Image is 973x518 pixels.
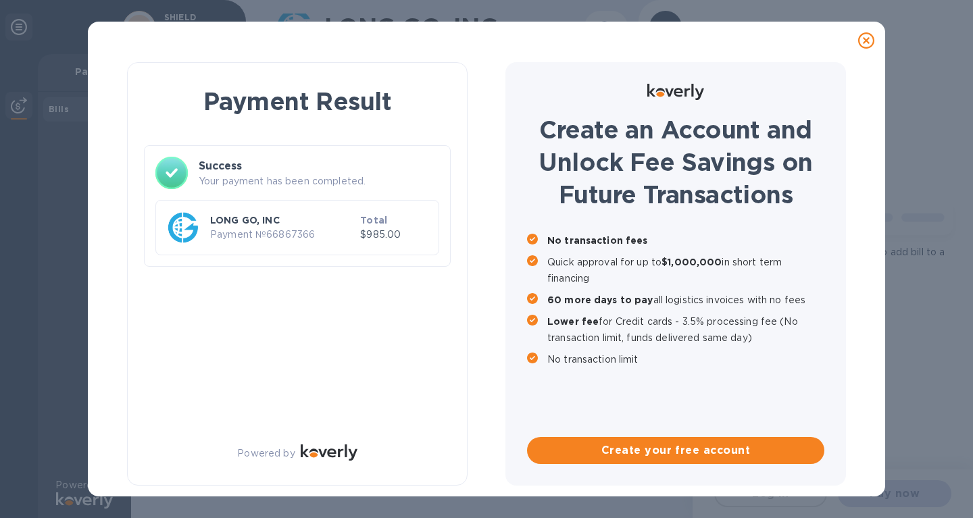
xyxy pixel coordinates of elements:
b: $1,000,000 [662,257,722,267]
p: Quick approval for up to in short term financing [547,254,824,286]
b: 60 more days to pay [547,294,653,305]
img: Logo [301,444,357,461]
h1: Payment Result [149,84,445,118]
p: for Credit cards - 3.5% processing fee (No transaction limit, funds delivered same day) [547,313,824,346]
p: No transaction limit [547,351,824,367]
p: Powered by [237,446,295,461]
p: all logistics invoices with no fees [547,292,824,308]
span: Create your free account [538,442,814,459]
p: $985.00 [360,228,428,242]
p: LONG GO, INC [210,213,355,227]
b: No transaction fees [547,235,648,246]
p: Your payment has been completed. [199,174,439,188]
h1: Create an Account and Unlock Fee Savings on Future Transactions [527,113,824,211]
img: Logo [647,84,704,100]
p: Payment № 66867366 [210,228,355,242]
button: Create your free account [527,437,824,464]
h3: Success [199,158,439,174]
b: Lower fee [547,316,599,327]
b: Total [360,215,387,226]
